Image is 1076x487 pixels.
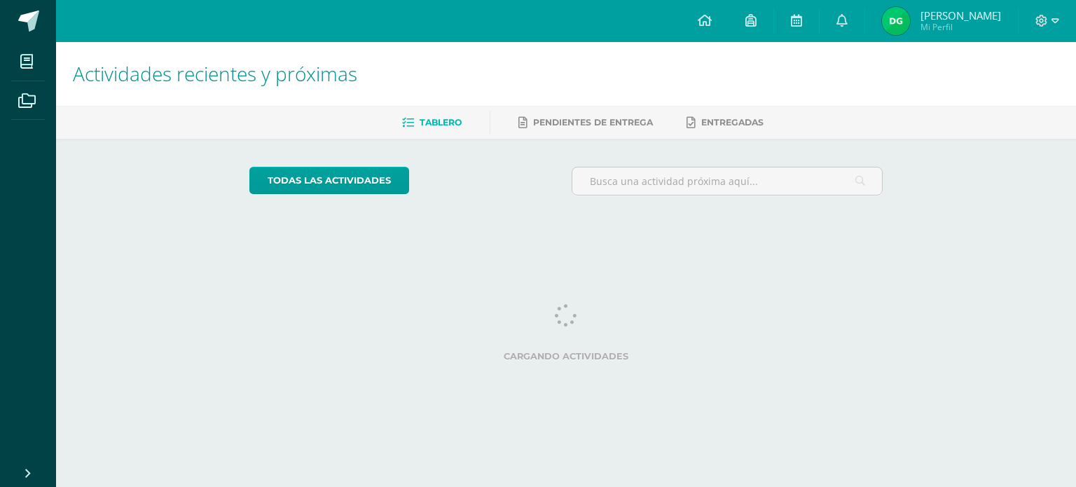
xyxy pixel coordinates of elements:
[73,60,357,87] span: Actividades recientes y próximas
[882,7,910,35] img: b3b98cb406476e806971b05b809a08ff.png
[533,117,653,128] span: Pendientes de entrega
[572,167,883,195] input: Busca una actividad próxima aquí...
[701,117,764,128] span: Entregadas
[249,167,409,194] a: todas las Actividades
[518,111,653,134] a: Pendientes de entrega
[687,111,764,134] a: Entregadas
[402,111,462,134] a: Tablero
[249,351,883,362] label: Cargando actividades
[920,8,1001,22] span: [PERSON_NAME]
[920,21,1001,33] span: Mi Perfil
[420,117,462,128] span: Tablero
